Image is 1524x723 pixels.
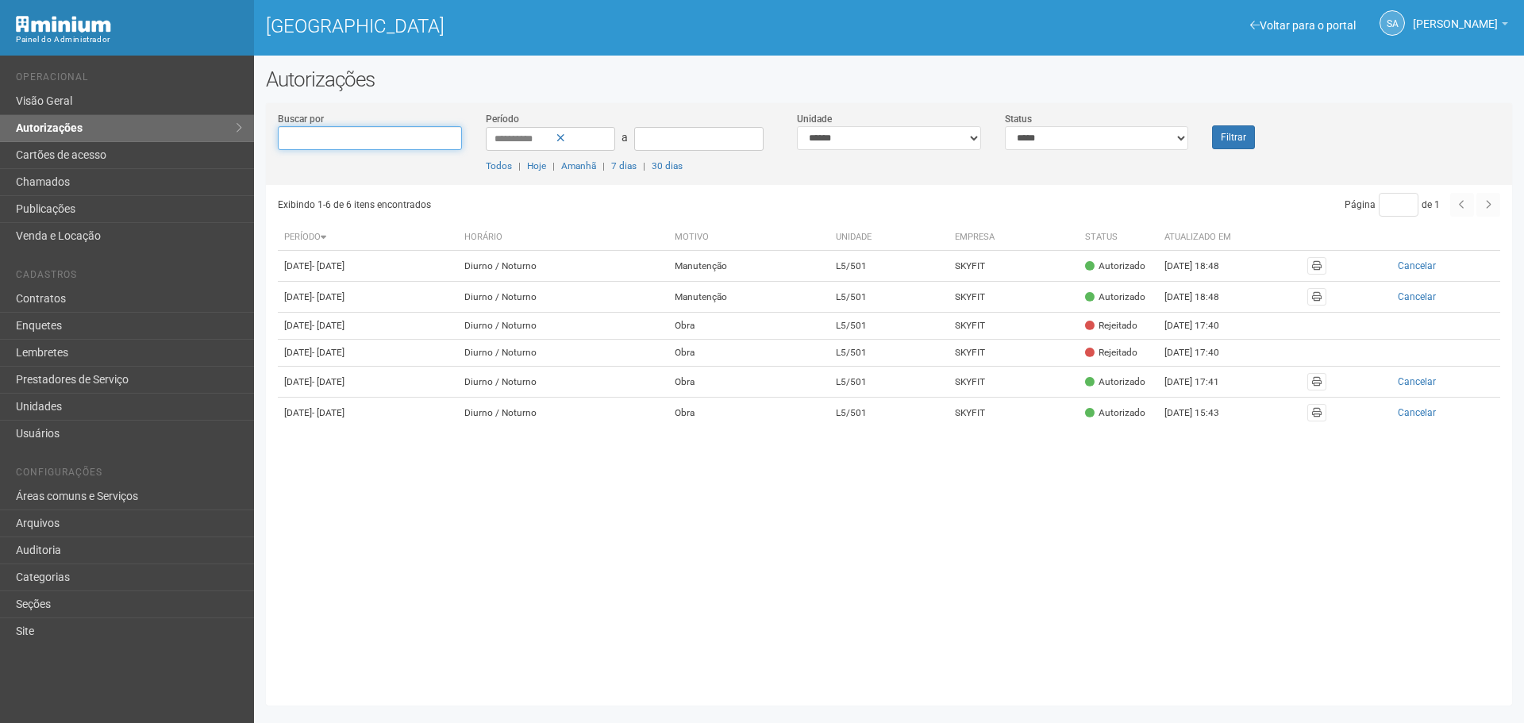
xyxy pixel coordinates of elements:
[1339,373,1494,390] button: Cancelar
[668,367,829,398] td: Obra
[668,225,829,251] th: Motivo
[1085,319,1137,333] div: Rejeitado
[312,260,344,271] span: - [DATE]
[486,160,512,171] a: Todos
[16,16,111,33] img: Minium
[949,282,1078,313] td: SKYFIT
[1158,282,1245,313] td: [DATE] 18:48
[278,367,458,398] td: [DATE]
[1005,112,1032,126] label: Status
[1158,225,1245,251] th: Atualizado em
[1158,367,1245,398] td: [DATE] 17:41
[1345,199,1440,210] span: Página de 1
[797,112,832,126] label: Unidade
[278,282,458,313] td: [DATE]
[312,347,344,358] span: - [DATE]
[1339,257,1494,275] button: Cancelar
[312,407,344,418] span: - [DATE]
[312,291,344,302] span: - [DATE]
[486,112,519,126] label: Período
[458,340,668,367] td: Diurno / Noturno
[458,251,668,282] td: Diurno / Noturno
[652,160,683,171] a: 30 dias
[1158,340,1245,367] td: [DATE] 17:40
[458,398,668,429] td: Diurno / Noturno
[1250,19,1356,32] a: Voltar para o portal
[829,340,949,367] td: L5/501
[458,282,668,313] td: Diurno / Noturno
[278,340,458,367] td: [DATE]
[1085,406,1145,420] div: Autorizado
[458,367,668,398] td: Diurno / Noturno
[312,320,344,331] span: - [DATE]
[458,313,668,340] td: Diurno / Noturno
[949,398,1078,429] td: SKYFIT
[458,225,668,251] th: Horário
[949,340,1078,367] td: SKYFIT
[602,160,605,171] span: |
[829,251,949,282] td: L5/501
[16,71,242,88] li: Operacional
[949,313,1078,340] td: SKYFIT
[1380,10,1405,36] a: SA
[1212,125,1255,149] button: Filtrar
[829,225,949,251] th: Unidade
[829,367,949,398] td: L5/501
[561,160,596,171] a: Amanhã
[278,225,458,251] th: Período
[829,282,949,313] td: L5/501
[1413,2,1498,30] span: Silvio Anjos
[668,398,829,429] td: Obra
[1339,404,1494,421] button: Cancelar
[1085,346,1137,360] div: Rejeitado
[278,398,458,429] td: [DATE]
[266,67,1512,91] h2: Autorizações
[1158,251,1245,282] td: [DATE] 18:48
[668,251,829,282] td: Manutenção
[1158,313,1245,340] td: [DATE] 17:40
[527,160,546,171] a: Hoje
[829,398,949,429] td: L5/501
[643,160,645,171] span: |
[668,313,829,340] td: Obra
[611,160,637,171] a: 7 dias
[16,269,242,286] li: Cadastros
[1085,290,1145,304] div: Autorizado
[1158,398,1245,429] td: [DATE] 15:43
[949,225,1078,251] th: Empresa
[949,251,1078,282] td: SKYFIT
[1085,260,1145,273] div: Autorizado
[829,313,949,340] td: L5/501
[312,376,344,387] span: - [DATE]
[278,313,458,340] td: [DATE]
[518,160,521,171] span: |
[668,282,829,313] td: Manutenção
[16,467,242,483] li: Configurações
[949,367,1078,398] td: SKYFIT
[266,16,877,37] h1: [GEOGRAPHIC_DATA]
[1085,375,1145,389] div: Autorizado
[278,251,458,282] td: [DATE]
[1339,288,1494,306] button: Cancelar
[668,340,829,367] td: Obra
[16,33,242,47] div: Painel do Administrador
[278,193,884,217] div: Exibindo 1-6 de 6 itens encontrados
[622,131,628,144] span: a
[1413,20,1508,33] a: [PERSON_NAME]
[552,160,555,171] span: |
[1079,225,1158,251] th: Status
[278,112,324,126] label: Buscar por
